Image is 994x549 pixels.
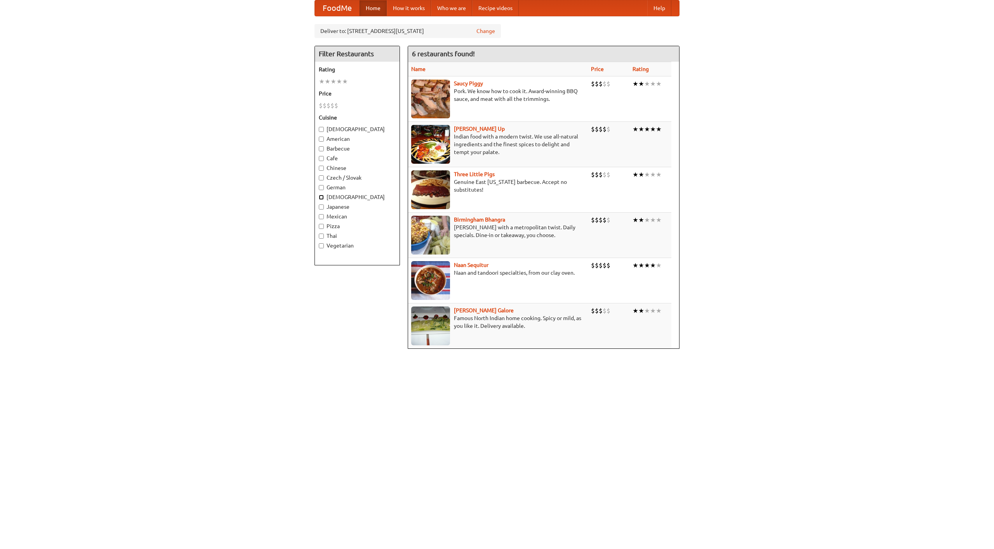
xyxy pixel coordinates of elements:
[603,170,606,179] li: $
[638,125,644,133] li: ★
[319,203,396,211] label: Japanese
[454,171,495,177] a: Three Little Pigs
[412,50,475,57] ng-pluralize: 6 restaurants found!
[603,125,606,133] li: $
[319,185,324,190] input: German
[606,216,610,224] li: $
[411,133,585,156] p: Indian food with a modern twist. We use all-natural ingredients and the finest spices to delight ...
[325,77,330,86] li: ★
[319,146,324,151] input: Barbecue
[319,213,396,220] label: Mexican
[319,243,324,248] input: Vegetarian
[633,261,638,270] li: ★
[319,66,396,73] h5: Rating
[319,164,396,172] label: Chinese
[411,125,450,164] img: curryup.jpg
[411,87,585,103] p: Pork. We know how to cook it. Award-winning BBQ sauce, and meat with all the trimmings.
[387,0,431,16] a: How it works
[599,307,603,315] li: $
[656,216,662,224] li: ★
[319,214,324,219] input: Mexican
[319,166,324,171] input: Chinese
[319,127,324,132] input: [DEMOGRAPHIC_DATA]
[319,156,324,161] input: Cafe
[454,126,505,132] a: [PERSON_NAME] Up
[633,216,638,224] li: ★
[599,261,603,270] li: $
[591,216,595,224] li: $
[638,80,644,88] li: ★
[330,101,334,110] li: $
[591,170,595,179] li: $
[595,307,599,315] li: $
[472,0,519,16] a: Recipe videos
[454,262,488,268] a: Naan Sequitur
[656,170,662,179] li: ★
[319,135,396,143] label: American
[599,80,603,88] li: $
[411,314,585,330] p: Famous North Indian home cooking. Spicy or mild, as you like it. Delivery available.
[633,125,638,133] li: ★
[319,145,396,152] label: Barbecue
[319,184,396,191] label: German
[591,80,595,88] li: $
[644,170,650,179] li: ★
[644,307,650,315] li: ★
[595,170,599,179] li: $
[319,174,396,182] label: Czech / Slovak
[336,77,342,86] li: ★
[411,223,585,239] p: [PERSON_NAME] with a metropolitan twist. Daily specials. Dine-in or takeaway, you choose.
[411,66,426,72] a: Name
[633,307,638,315] li: ★
[411,178,585,194] p: Genuine East [US_STATE] barbecue. Accept no substitutes!
[319,195,324,200] input: [DEMOGRAPHIC_DATA]
[595,125,599,133] li: $
[591,66,604,72] a: Price
[591,125,595,133] li: $
[319,114,396,121] h5: Cuisine
[656,261,662,270] li: ★
[319,175,324,180] input: Czech / Slovak
[603,261,606,270] li: $
[656,307,662,315] li: ★
[606,80,610,88] li: $
[606,261,610,270] li: $
[606,125,610,133] li: $
[319,242,396,249] label: Vegetarian
[319,77,325,86] li: ★
[319,125,396,133] label: [DEMOGRAPHIC_DATA]
[591,261,595,270] li: $
[656,125,662,133] li: ★
[315,46,400,62] h4: Filter Restaurants
[315,0,360,16] a: FoodMe
[454,307,514,313] b: [PERSON_NAME] Galore
[603,307,606,315] li: $
[638,307,644,315] li: ★
[454,216,505,223] a: Birmingham Bhangra
[327,101,330,110] li: $
[644,261,650,270] li: ★
[319,193,396,201] label: [DEMOGRAPHIC_DATA]
[656,80,662,88] li: ★
[319,222,396,230] label: Pizza
[411,170,450,209] img: littlepigs.jpg
[411,216,450,255] img: bhangra.jpg
[319,234,324,239] input: Thai
[454,80,483,87] a: Saucy Piggy
[647,0,671,16] a: Help
[650,307,656,315] li: ★
[411,80,450,118] img: saucy.jpg
[595,261,599,270] li: $
[319,154,396,162] label: Cafe
[650,170,656,179] li: ★
[599,170,603,179] li: $
[644,125,650,133] li: ★
[334,101,338,110] li: $
[411,307,450,345] img: currygalore.jpg
[411,269,585,277] p: Naan and tandoori specialties, from our clay oven.
[319,90,396,97] h5: Price
[644,216,650,224] li: ★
